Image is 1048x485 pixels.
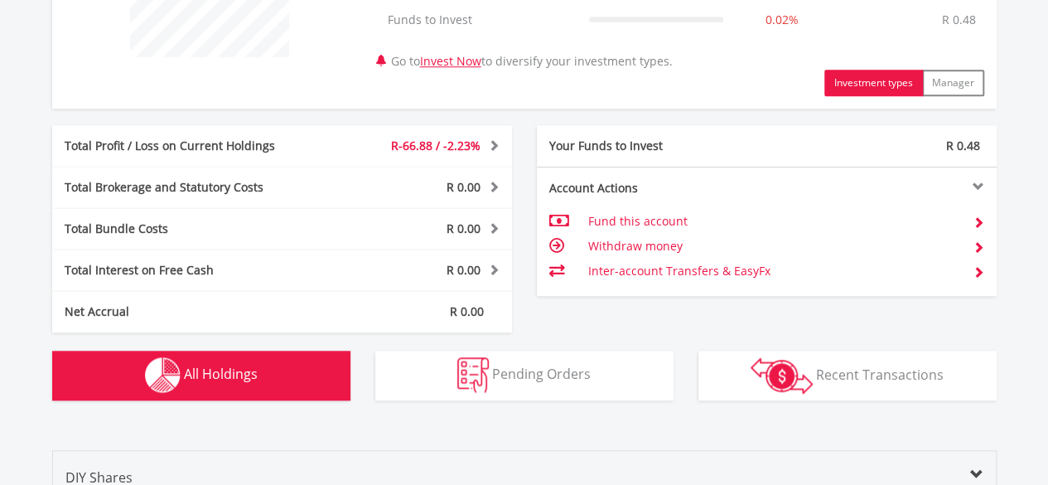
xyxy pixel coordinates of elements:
[492,365,591,383] span: Pending Orders
[391,138,481,153] span: R-66.88 / -2.23%
[922,70,984,96] button: Manager
[447,179,481,195] span: R 0.00
[751,357,813,394] img: transactions-zar-wht.png
[934,3,984,36] td: R 0.48
[52,179,321,196] div: Total Brokerage and Statutory Costs
[52,221,321,237] div: Total Bundle Costs
[732,3,833,36] td: 0.02%
[52,262,321,279] div: Total Interest on Free Cash
[816,365,944,383] span: Recent Transactions
[537,180,767,196] div: Account Actions
[587,234,959,259] td: Withdraw money
[587,209,959,234] td: Fund this account
[52,351,350,400] button: All Holdings
[946,138,980,153] span: R 0.48
[537,138,767,154] div: Your Funds to Invest
[587,259,959,284] td: Inter-account Transfers & EasyFx
[379,3,581,36] td: Funds to Invest
[824,70,923,96] button: Investment types
[184,365,258,383] span: All Holdings
[447,221,481,236] span: R 0.00
[375,351,674,400] button: Pending Orders
[698,351,997,400] button: Recent Transactions
[52,303,321,320] div: Net Accrual
[457,357,489,393] img: pending_instructions-wht.png
[450,303,484,319] span: R 0.00
[420,53,481,69] a: Invest Now
[52,138,321,154] div: Total Profit / Loss on Current Holdings
[447,262,481,278] span: R 0.00
[145,357,181,393] img: holdings-wht.png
